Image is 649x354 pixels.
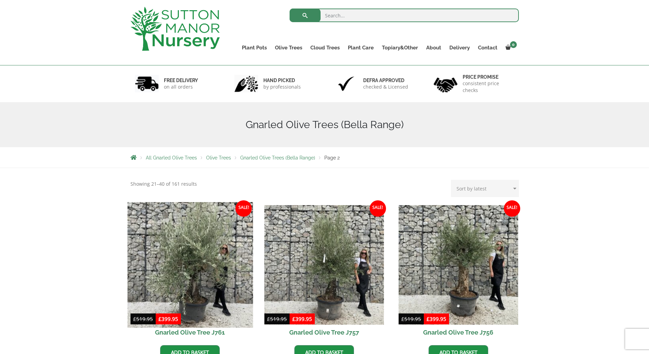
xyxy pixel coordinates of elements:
[267,315,270,322] span: £
[504,200,520,217] span: Sale!
[238,43,271,52] a: Plant Pots
[401,315,421,322] bdi: 519.95
[133,315,136,322] span: £
[133,315,153,322] bdi: 519.95
[164,83,198,90] p: on all orders
[267,315,287,322] bdi: 519.95
[427,315,446,322] bdi: 399.95
[378,43,422,52] a: Topiary&Other
[463,80,514,94] p: consistent price checks
[292,315,295,322] span: £
[130,119,519,131] h1: Gnarled Olive Trees (Bella Range)
[130,180,197,188] p: Showing 21–40 of 161 results
[130,7,220,51] img: logo
[399,205,518,325] img: Gnarled Olive Tree J756
[158,315,178,322] bdi: 399.95
[363,77,408,83] h6: Defra approved
[235,200,252,217] span: Sale!
[290,9,519,22] input: Search...
[127,202,253,327] img: Gnarled Olive Tree J761
[263,83,301,90] p: by professionals
[306,43,344,52] a: Cloud Trees
[510,41,517,48] span: 0
[422,43,445,52] a: About
[264,205,384,340] a: Sale! Gnarled Olive Tree J757
[445,43,474,52] a: Delivery
[130,325,250,340] h2: Gnarled Olive Tree J761
[334,75,358,92] img: 3.jpg
[463,74,514,80] h6: Price promise
[363,83,408,90] p: checked & Licensed
[399,325,518,340] h2: Gnarled Olive Tree J756
[474,43,501,52] a: Contact
[206,155,231,160] a: Olive Trees
[501,43,519,52] a: 0
[271,43,306,52] a: Olive Trees
[240,155,315,160] a: Gnarled Olive Trees (Bella Range)
[263,77,301,83] h6: hand picked
[344,43,378,52] a: Plant Care
[264,205,384,325] img: Gnarled Olive Tree J757
[451,180,519,197] select: Shop order
[399,205,518,340] a: Sale! Gnarled Olive Tree J756
[434,73,458,94] img: 4.jpg
[401,315,404,322] span: £
[146,155,197,160] a: All Gnarled Olive Trees
[164,77,198,83] h6: FREE DELIVERY
[130,205,250,340] a: Sale! Gnarled Olive Tree J761
[135,75,159,92] img: 1.jpg
[130,155,519,160] nav: Breadcrumbs
[324,155,340,160] span: Page 2
[234,75,258,92] img: 2.jpg
[370,200,386,217] span: Sale!
[264,325,384,340] h2: Gnarled Olive Tree J757
[292,315,312,322] bdi: 399.95
[427,315,430,322] span: £
[158,315,161,322] span: £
